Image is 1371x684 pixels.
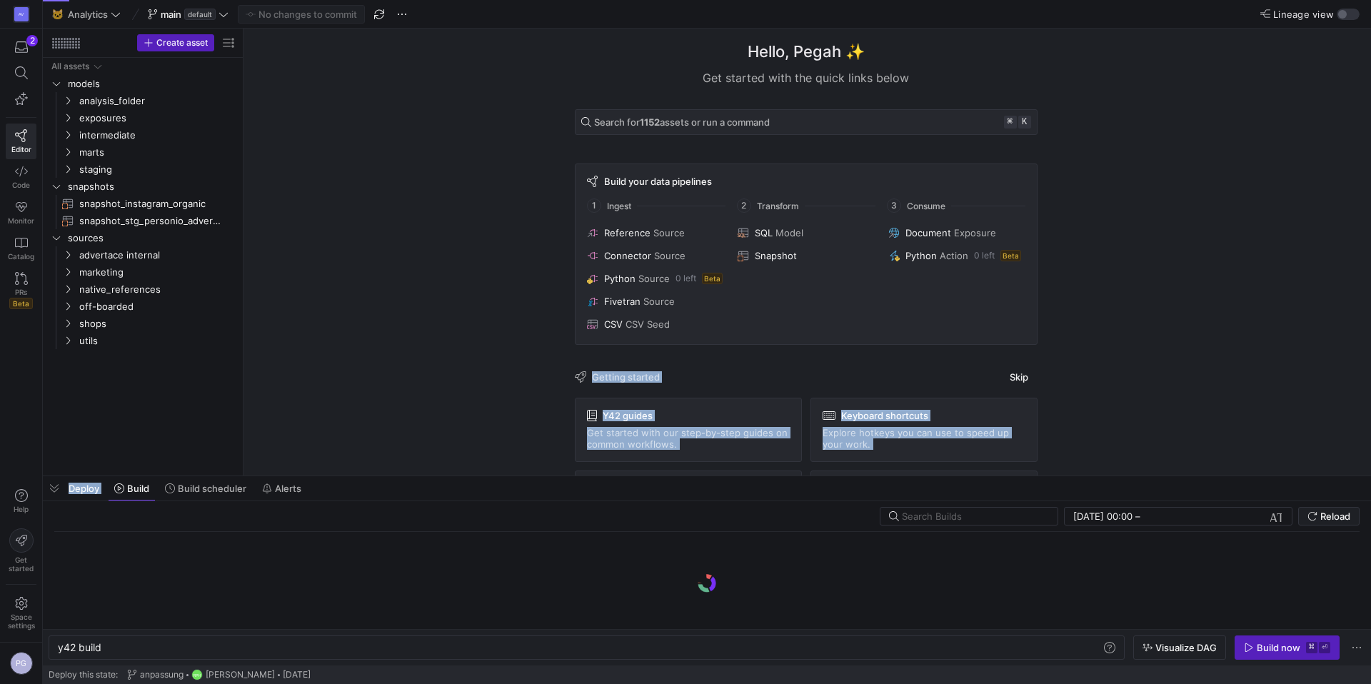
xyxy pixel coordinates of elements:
[775,227,803,238] span: Model
[58,641,101,653] span: y42 build
[1018,116,1031,129] kbd: k
[6,159,36,195] a: Code
[1133,635,1226,660] button: Visualize DAG
[68,76,235,92] span: models
[49,161,237,178] div: Press SPACE to select this row.
[79,333,235,349] span: utils
[49,212,237,229] a: snapshot_stg_personio_advertace__employees​​​​​​​
[1257,642,1300,653] div: Build now
[6,2,36,26] a: AV
[604,273,636,284] span: Python
[79,110,235,126] span: exposures
[275,483,301,494] span: Alerts
[592,371,660,383] span: Getting started
[1004,116,1017,129] kbd: ⌘
[6,648,36,678] button: PG
[49,298,237,315] div: Press SPACE to select this row.
[8,613,35,630] span: Space settings
[954,227,996,238] span: Exposure
[1010,371,1028,383] span: Skip
[604,176,712,187] span: Build your data pipelines
[79,161,235,178] span: staging
[14,7,29,21] div: AV
[49,670,118,680] span: Deploy this state:
[587,427,790,450] span: Get started with our step-by-step guides on common workflows.
[1143,511,1237,522] input: End datetime
[11,145,31,154] span: Editor
[755,250,797,261] span: Snapshot
[584,247,726,264] button: ConnectorSource
[49,212,237,229] div: Press SPACE to select this row.
[584,224,726,241] button: ReferenceSource
[140,670,184,680] span: anpassung
[748,40,865,64] h1: Hello, Pegah ✨
[6,266,36,315] a: PRsBeta
[696,573,718,594] img: logo.gif
[9,555,34,573] span: Get started
[49,263,237,281] div: Press SPACE to select this row.
[8,216,34,225] span: Monitor
[1235,635,1340,660] button: Build now⌘⏎
[283,670,311,680] span: [DATE]
[584,293,726,310] button: FivetranSource
[603,410,653,421] span: Y42 guides
[1298,507,1360,525] button: Reload
[206,670,275,680] span: [PERSON_NAME]
[604,296,641,307] span: Fivetran
[6,523,36,578] button: Getstarted
[79,264,235,281] span: marketing
[49,5,124,24] button: 🐱Analytics
[604,318,623,330] span: CSV
[1273,9,1334,20] span: Lineage view
[26,35,38,46] div: 2
[156,38,208,48] span: Create asset
[68,9,108,20] span: Analytics
[49,126,237,144] div: Press SPACE to select this row.
[6,34,36,60] button: 2
[79,281,235,298] span: native_references
[256,476,308,501] button: Alerts
[1306,642,1317,653] kbd: ⌘
[640,116,660,128] strong: 1152
[905,250,937,261] span: Python
[584,270,726,287] button: PythonSource0 leftBeta
[626,318,670,330] span: CSV Seed
[79,144,235,161] span: marts
[124,665,314,684] button: anpassungRPH[PERSON_NAME][DATE]
[594,116,770,128] span: Search for assets or run a command
[676,273,696,283] span: 0 left
[823,427,1025,450] span: Explore hotkeys you can use to speed up your work.
[79,316,235,332] span: shops
[51,61,89,71] div: All assets
[6,590,36,636] a: Spacesettings
[49,109,237,126] div: Press SPACE to select this row.
[575,69,1038,86] div: Get started with the quick links below
[604,227,651,238] span: Reference
[108,476,156,501] button: Build
[49,229,237,246] div: Press SPACE to select this row.
[643,296,675,307] span: Source
[79,247,235,263] span: advertace internal
[79,93,235,109] span: analysis_folder
[1319,642,1330,653] kbd: ⏎
[159,476,253,501] button: Build scheduler
[885,224,1028,241] button: DocumentExposure
[6,195,36,231] a: Monitor
[1000,250,1021,261] span: Beta
[12,181,30,189] span: Code
[1073,511,1133,522] input: Start datetime
[902,511,1046,522] input: Search Builds
[161,9,181,20] span: main
[1155,642,1217,653] span: Visualize DAG
[584,316,726,333] button: CSVCSV Seed
[49,332,237,349] div: Press SPACE to select this row.
[79,298,235,315] span: off-boarded
[68,178,235,195] span: snapshots
[49,75,237,92] div: Press SPACE to select this row.
[1135,511,1140,522] span: –
[79,213,221,229] span: snapshot_stg_personio_advertace__employees​​​​​​​
[604,250,651,261] span: Connector
[79,196,221,212] span: snapshot_instagram_organic​​​​​​​
[1000,368,1038,386] button: Skip
[940,250,968,261] span: Action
